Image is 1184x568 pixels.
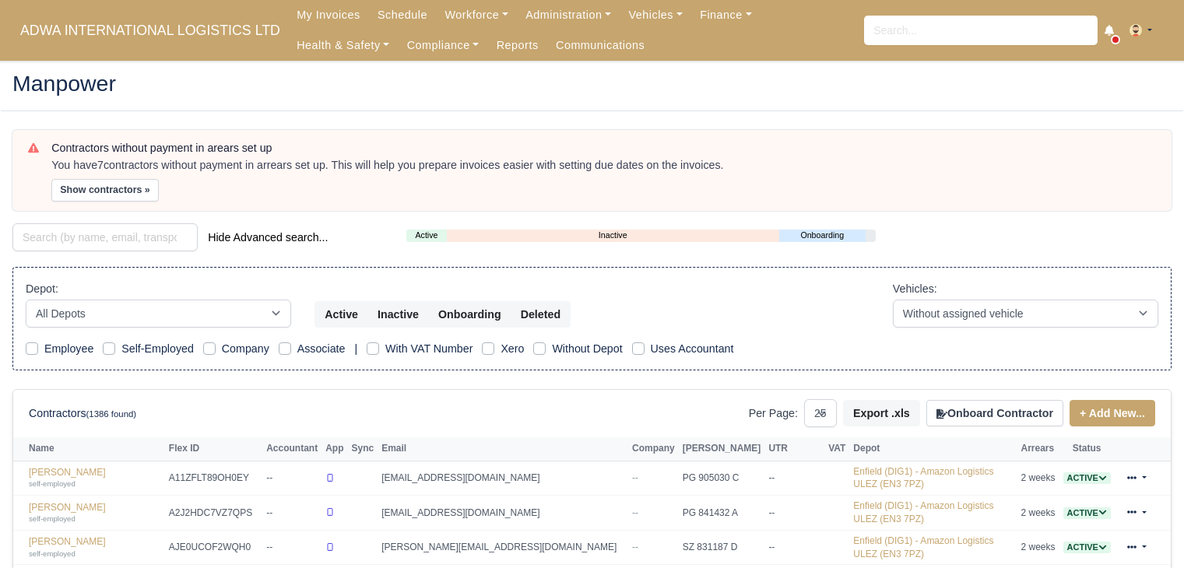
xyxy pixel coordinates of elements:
[628,437,679,461] th: Company
[29,549,76,558] small: self-employed
[26,280,58,298] label: Depot:
[51,142,1156,155] h6: Contractors without payment in arears set up
[824,437,849,461] th: VAT
[853,466,993,490] a: Enfield (DIG1) - Amazon Logistics ULEZ (EN3 7PZ)
[853,535,993,559] a: Enfield (DIG1) - Amazon Logistics ULEZ (EN3 7PZ)
[398,30,487,61] a: Compliance
[165,530,262,565] td: AJE0UCOF2WQH0
[165,437,262,461] th: Flex ID
[12,72,1172,94] h2: Manpower
[378,437,628,461] th: Email
[297,340,346,358] label: Associate
[552,340,622,358] label: Without Depot
[262,461,321,496] td: --
[926,400,1063,426] button: Onboard Contractor
[764,437,824,461] th: UTR
[679,530,765,565] td: SZ 831187 D
[321,437,347,461] th: App
[12,16,288,46] a: ADWA INTERNATIONAL LOGISTICS LTD
[1063,400,1155,426] div: + Add New...
[12,15,288,46] span: ADWA INTERNATIONAL LOGISTICS LTD
[378,530,628,565] td: [PERSON_NAME][EMAIL_ADDRESS][DOMAIN_NAME]
[29,479,76,488] small: self-employed
[864,16,1098,45] input: Search...
[447,229,779,242] a: Inactive
[262,496,321,531] td: --
[1063,542,1111,553] span: Active
[1070,400,1155,426] a: + Add New...
[29,536,161,559] a: [PERSON_NAME] self-employed
[378,461,628,496] td: [EMAIL_ADDRESS][DOMAIN_NAME]
[29,467,161,489] a: [PERSON_NAME] self-employed
[29,502,161,524] a: [PERSON_NAME] self-employed
[511,301,571,328] button: Deleted
[632,542,638,552] span: --
[849,437,1017,461] th: Depot
[764,530,824,565] td: --
[29,514,76,523] small: self-employed
[1017,461,1059,496] td: 2 weeks
[1063,507,1111,518] a: Active
[406,229,446,242] a: Active
[501,340,524,358] label: Xero
[97,159,104,171] strong: 7
[1,60,1183,110] div: Manpower
[385,340,473,358] label: With VAT Number
[843,400,920,426] button: Export .xls
[347,437,378,461] th: Sync
[44,340,93,358] label: Employee
[288,30,399,61] a: Health & Safety
[262,530,321,565] td: --
[1063,542,1111,552] a: Active
[632,507,638,518] span: --
[51,179,159,202] button: Show contractors »
[764,496,824,531] td: --
[314,301,368,328] button: Active
[679,437,765,461] th: [PERSON_NAME]
[779,229,866,242] a: Onboarding
[428,301,511,328] button: Onboarding
[893,280,937,298] label: Vehicles:
[198,224,338,251] button: Hide Advanced search...
[651,340,734,358] label: Uses Accountant
[853,500,993,524] a: Enfield (DIG1) - Amazon Logistics ULEZ (EN3 7PZ)
[1063,472,1111,483] a: Active
[1059,437,1115,461] th: Status
[86,409,137,419] small: (1386 found)
[12,223,198,251] input: Search (by name, email, transporter id) ...
[547,30,654,61] a: Communications
[222,340,269,358] label: Company
[29,407,136,420] h6: Contractors
[51,158,1156,174] div: You have contractors without payment in arrears set up. This will help you prepare invoices easie...
[367,301,429,328] button: Inactive
[378,496,628,531] td: [EMAIL_ADDRESS][DOMAIN_NAME]
[13,437,165,461] th: Name
[1017,530,1059,565] td: 2 weeks
[749,405,798,422] label: Per Page:
[632,472,638,483] span: --
[679,496,765,531] td: PG 841432 A
[121,340,194,358] label: Self-Employed
[1017,496,1059,531] td: 2 weeks
[354,342,357,355] span: |
[165,496,262,531] td: A2J2HDC7VZ7QPS
[1017,437,1059,461] th: Arrears
[262,437,321,461] th: Accountant
[764,461,824,496] td: --
[165,461,262,496] td: A11ZFLT89OH0EY
[488,30,547,61] a: Reports
[679,461,765,496] td: PG 905030 C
